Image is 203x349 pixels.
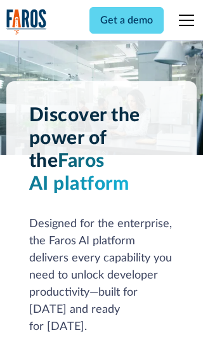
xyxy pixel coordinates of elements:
a: home [6,9,47,35]
a: Get a demo [89,7,164,34]
img: Logo of the analytics and reporting company Faros. [6,9,47,35]
h1: Discover the power of the [29,104,174,195]
div: Designed for the enterprise, the Faros AI platform delivers every capability you need to unlock d... [29,216,174,336]
div: menu [171,5,197,36]
span: Faros AI platform [29,152,129,194]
